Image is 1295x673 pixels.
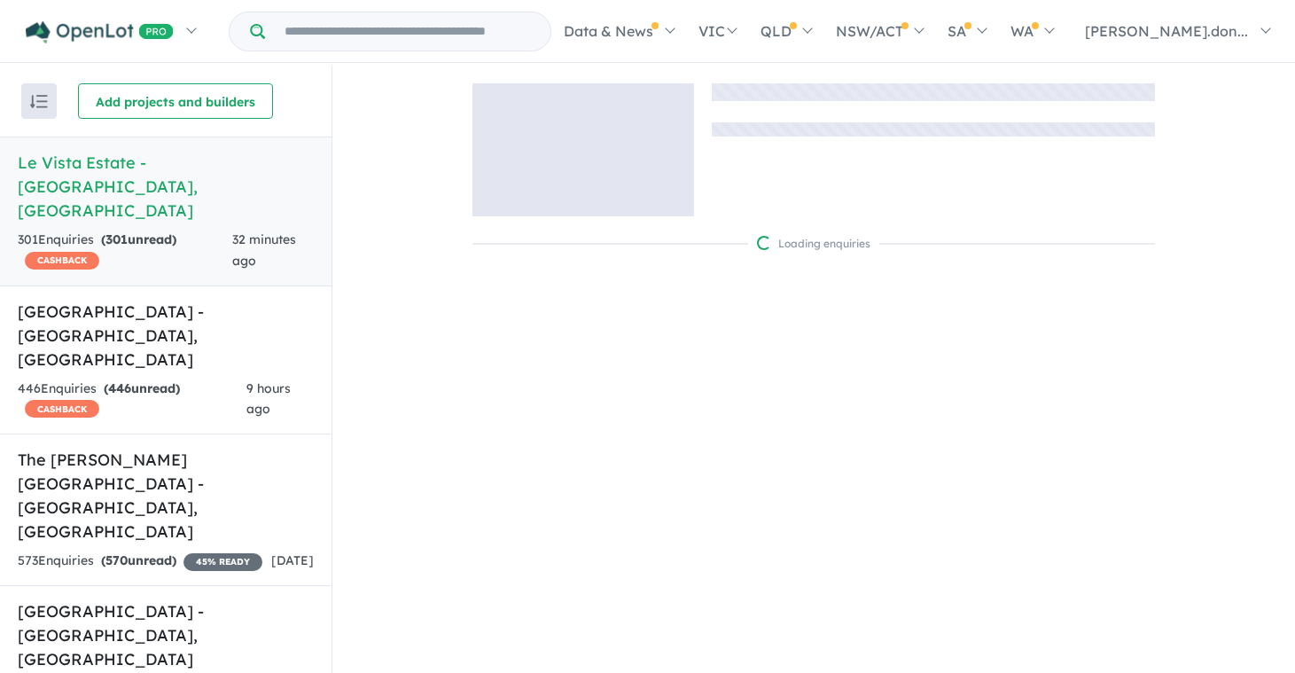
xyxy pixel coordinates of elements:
strong: ( unread) [101,552,176,568]
h5: [GEOGRAPHIC_DATA] - [GEOGRAPHIC_DATA] , [GEOGRAPHIC_DATA] [18,599,314,671]
button: Add projects and builders [78,83,273,119]
span: 570 [105,552,128,568]
h5: The [PERSON_NAME][GEOGRAPHIC_DATA] - [GEOGRAPHIC_DATA] , [GEOGRAPHIC_DATA] [18,448,314,544]
img: sort.svg [30,95,48,108]
div: 301 Enquir ies [18,230,232,272]
span: 9 hours ago [246,380,291,418]
span: 32 minutes ago [232,231,296,269]
strong: ( unread) [101,231,176,247]
span: 446 [108,380,131,396]
div: Loading enquiries [757,235,870,253]
h5: [GEOGRAPHIC_DATA] - [GEOGRAPHIC_DATA] , [GEOGRAPHIC_DATA] [18,300,314,372]
div: 446 Enquir ies [18,379,246,421]
span: CASHBACK [25,252,99,270]
span: 45 % READY [183,553,262,571]
span: [PERSON_NAME].don... [1085,22,1248,40]
input: Try estate name, suburb, builder or developer [269,12,547,51]
span: [DATE] [271,552,314,568]
h5: Le Vista Estate - [GEOGRAPHIC_DATA] , [GEOGRAPHIC_DATA] [18,151,314,223]
div: 573 Enquir ies [18,551,262,572]
span: CASHBACK [25,400,99,418]
strong: ( unread) [104,380,180,396]
span: 301 [105,231,128,247]
img: Openlot PRO Logo White [26,21,174,43]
